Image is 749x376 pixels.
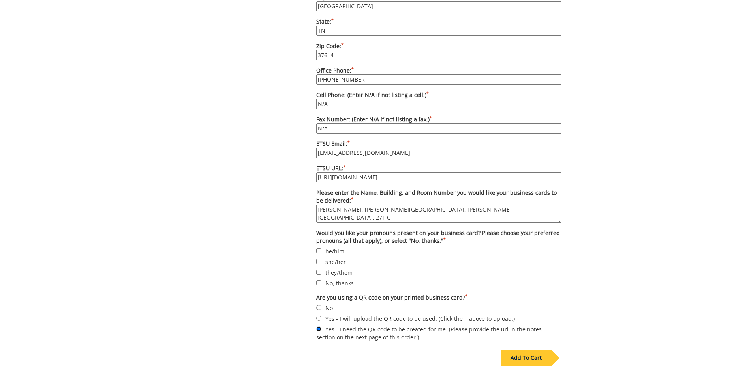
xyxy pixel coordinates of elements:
[316,18,561,36] label: State:
[316,257,561,266] label: she/her
[316,280,321,285] input: No, thanks.
[316,268,561,277] label: they/them
[316,115,561,134] label: Fax Number: (Enter N/A if not listing a fax.)
[316,99,561,109] input: Cell Phone: (Enter N/A if not listing a cell.)*
[316,205,561,223] textarea: Please enter the Name, Building, and Room Number you would like your business cards to be deliver...
[316,123,561,134] input: Fax Number: (Enter N/A if not listing a fax.)*
[316,325,561,341] label: Yes - I need the QR code to be created for me. (Please provide the url in the notes section on th...
[316,67,561,85] label: Office Phone:
[316,247,561,255] label: he/him
[316,26,561,36] input: State:*
[316,314,561,323] label: Yes - I will upload the QR code to be used. (Click the + above to upload.)
[316,229,561,245] label: Would you like your pronouns present on your business card? Please choose your preferred pronouns...
[316,189,561,223] label: Please enter the Name, Building, and Room Number you would like your business cards to be delivered:
[316,164,561,182] label: ETSU URL:
[316,259,321,264] input: she/her
[316,326,321,331] input: Yes - I need the QR code to be created for me. (Please provide the url in the notes section on th...
[316,50,561,60] input: Zip Code:*
[501,350,551,366] div: Add To Cart
[316,248,321,253] input: he/him
[316,294,561,302] label: Are you using a QR code on your printed business card?
[316,42,561,60] label: Zip Code:
[316,91,561,109] label: Cell Phone: (Enter N/A if not listing a cell.)
[316,303,561,312] label: No
[316,316,321,321] input: Yes - I will upload the QR code to be used. (Click the + above to upload.)
[316,172,561,182] input: ETSU URL:*
[316,279,561,287] label: No, thanks.
[316,148,561,158] input: ETSU Email:*
[316,140,561,158] label: ETSU Email:
[316,74,561,85] input: Office Phone:*
[316,1,561,11] input: City:*
[316,270,321,275] input: they/them
[316,305,321,310] input: No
